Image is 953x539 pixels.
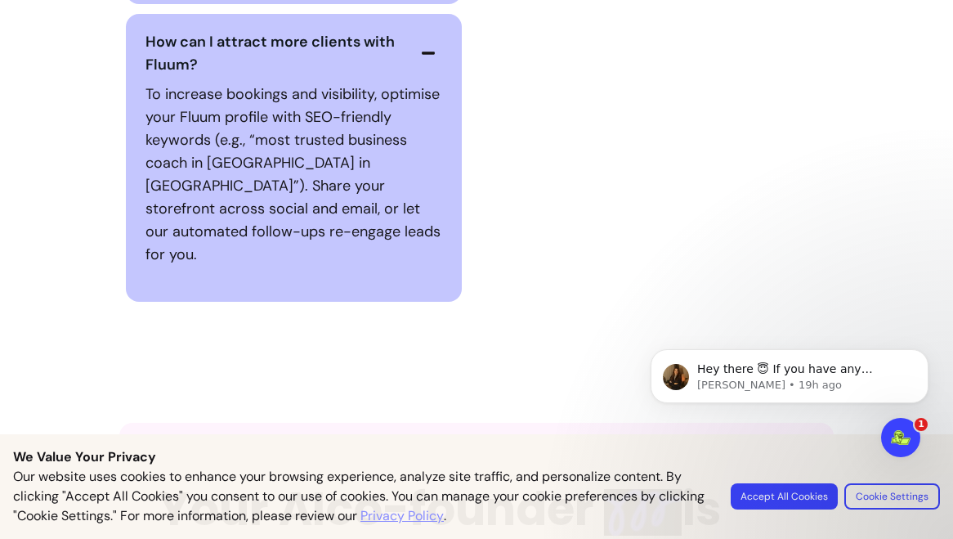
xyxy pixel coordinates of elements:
p: Our website uses cookies to enhance your browsing experience, analyze site traffic, and personali... [13,467,711,526]
a: Privacy Policy [360,506,444,526]
iframe: Intercom live chat [881,418,920,457]
button: How can I attract more clients with Fluum? [145,30,442,76]
iframe: Intercom notifications message [626,315,953,495]
span: How can I attract more clients with Fluum? [145,32,395,74]
button: Accept All Cookies [731,483,838,510]
span: 1 [915,418,928,431]
p: To increase bookings and visibility, optimise your Fluum profile with SEO-friendly keywords (e.g.... [145,83,442,266]
div: How can I attract more clients with Fluum? [145,76,442,272]
button: Cookie Settings [844,483,940,510]
p: We Value Your Privacy [13,447,940,467]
